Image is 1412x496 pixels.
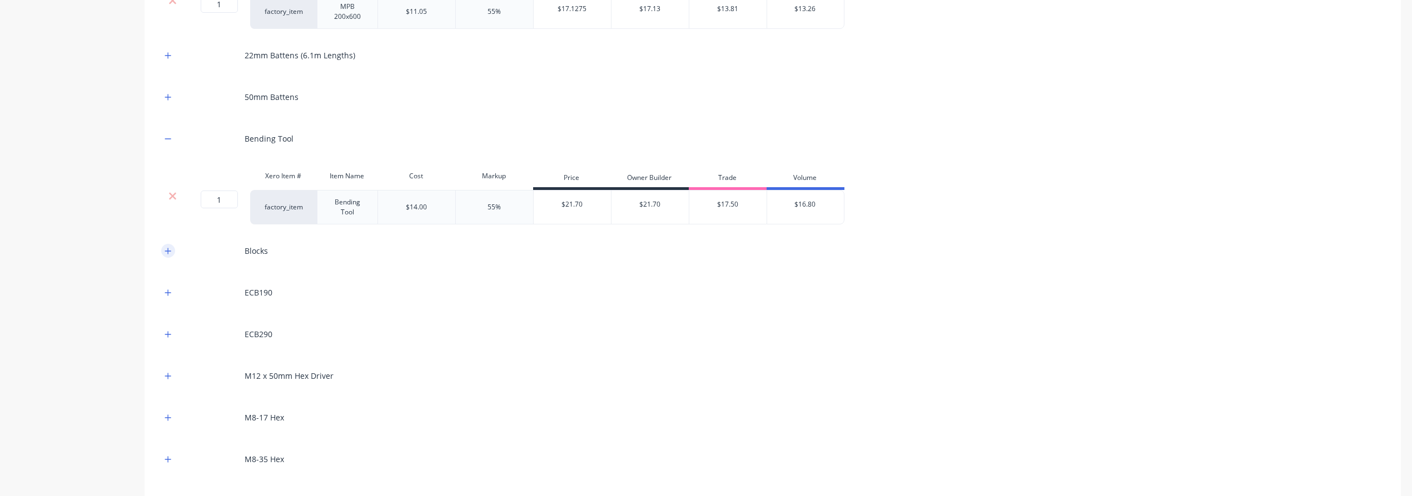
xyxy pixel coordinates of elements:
div: Bending Tool [245,133,294,144]
div: Bending Tool [320,195,375,219]
div: Markup [455,165,533,187]
div: $11.05 [406,7,427,17]
div: 22mm Battens (6.1m Lengths) [245,49,355,61]
div: factory_item [250,190,317,224]
div: 55% [488,7,501,17]
div: Cost [377,165,455,187]
input: ? [201,191,238,208]
div: Volume [767,168,844,190]
div: Trade [689,168,767,190]
div: Xero Item # [250,165,317,187]
div: 55% [488,202,501,212]
div: $16.80 [767,191,844,218]
div: M8-17 Hex [245,412,284,423]
div: Owner Builder [611,168,689,190]
div: ECB290 [245,328,272,340]
div: $14.00 [406,202,427,212]
div: $21.70 [534,191,611,218]
div: 50mm Battens [245,91,299,103]
div: Item Name [317,165,377,187]
div: Price [533,168,611,190]
div: Blocks [245,245,268,257]
div: ECB190 [245,287,272,298]
div: $21.70 [611,191,689,218]
div: $17.50 [689,191,767,218]
div: M12 x 50mm Hex Driver [245,370,334,382]
div: M8-35 Hex [245,453,284,465]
